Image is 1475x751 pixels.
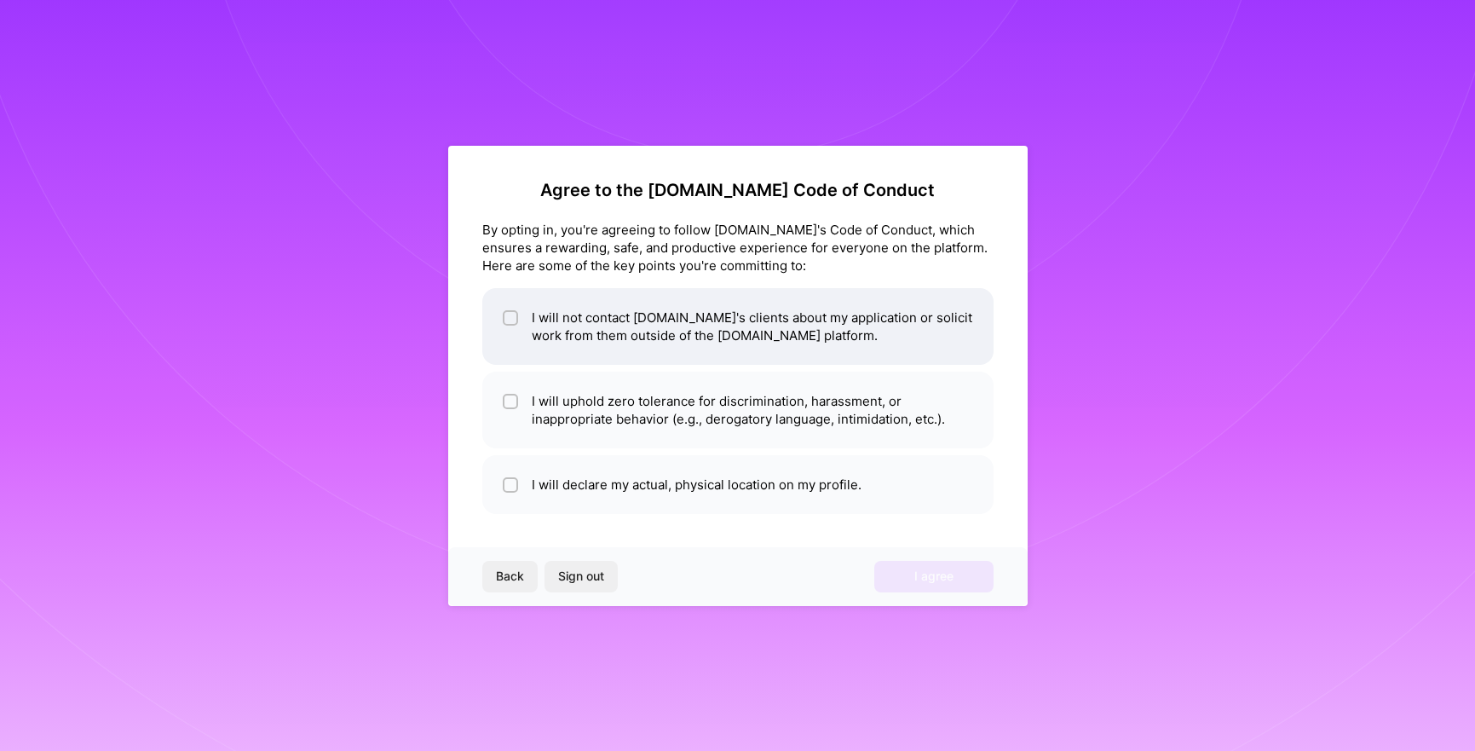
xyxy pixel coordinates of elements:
button: Sign out [544,561,618,592]
div: By opting in, you're agreeing to follow [DOMAIN_NAME]'s Code of Conduct, which ensures a rewardin... [482,221,994,274]
li: I will declare my actual, physical location on my profile. [482,455,994,514]
h2: Agree to the [DOMAIN_NAME] Code of Conduct [482,180,994,200]
button: Back [482,561,538,592]
li: I will uphold zero tolerance for discrimination, harassment, or inappropriate behavior (e.g., der... [482,372,994,448]
span: Sign out [558,568,604,585]
li: I will not contact [DOMAIN_NAME]'s clients about my application or solicit work from them outside... [482,288,994,365]
span: Back [496,568,524,585]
